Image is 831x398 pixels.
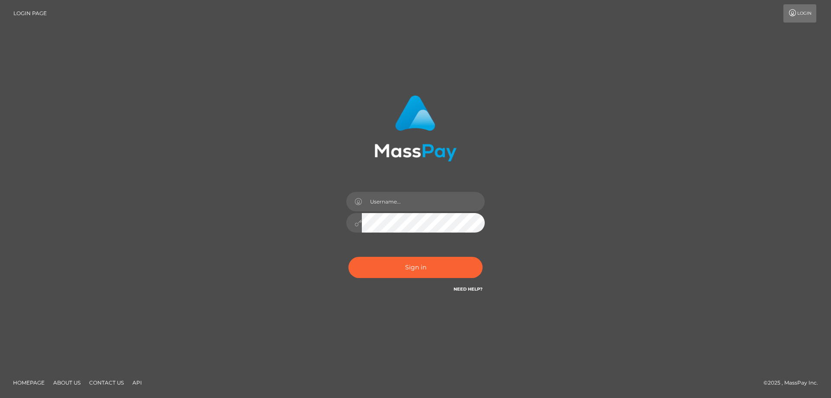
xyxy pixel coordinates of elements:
img: MassPay Login [374,95,457,162]
a: Login Page [13,4,47,23]
div: © 2025 , MassPay Inc. [763,378,825,388]
a: Contact Us [86,376,127,389]
button: Sign in [348,257,483,278]
input: Username... [362,192,485,211]
a: Need Help? [454,286,483,292]
a: Login [783,4,816,23]
a: API [129,376,145,389]
a: About Us [50,376,84,389]
a: Homepage [10,376,48,389]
